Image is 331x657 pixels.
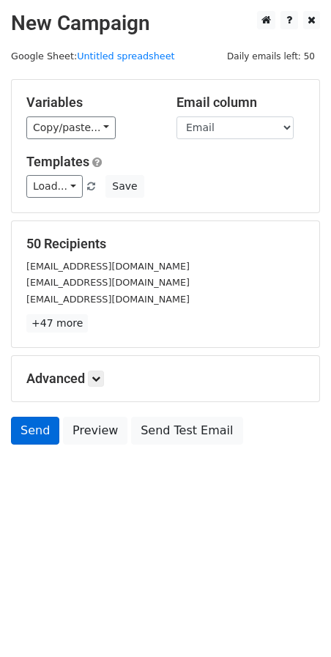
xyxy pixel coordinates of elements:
h2: New Campaign [11,11,320,36]
small: Google Sheet: [11,51,175,62]
a: Copy/paste... [26,116,116,139]
small: [EMAIL_ADDRESS][DOMAIN_NAME] [26,261,190,272]
h5: Variables [26,94,155,111]
h5: Email column [176,94,305,111]
a: Send Test Email [131,417,242,445]
h5: Advanced [26,371,305,387]
a: Preview [63,417,127,445]
a: Templates [26,154,89,169]
h5: 50 Recipients [26,236,305,252]
a: +47 more [26,314,88,333]
a: Untitled spreadsheet [77,51,174,62]
iframe: Chat Widget [258,587,331,657]
a: Send [11,417,59,445]
span: Daily emails left: 50 [222,48,320,64]
small: [EMAIL_ADDRESS][DOMAIN_NAME] [26,277,190,288]
button: Save [105,175,144,198]
a: Daily emails left: 50 [222,51,320,62]
a: Load... [26,175,83,198]
small: [EMAIL_ADDRESS][DOMAIN_NAME] [26,294,190,305]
